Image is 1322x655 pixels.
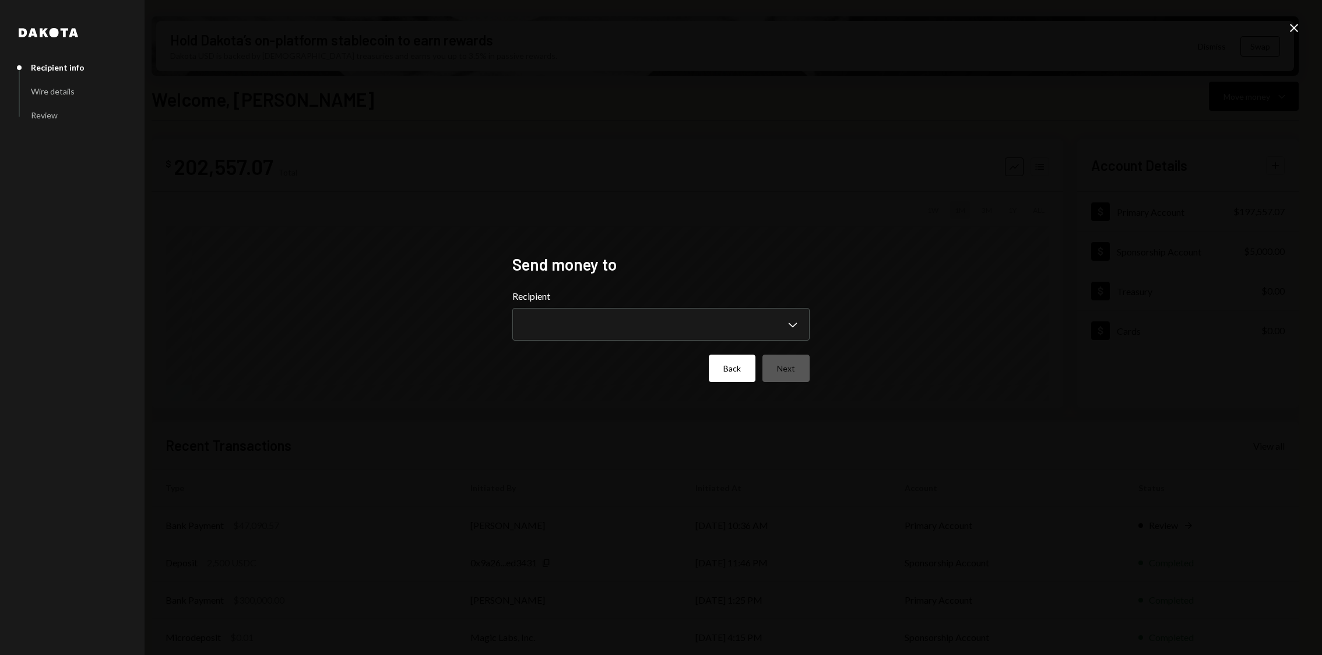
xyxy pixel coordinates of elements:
[31,62,85,72] div: Recipient info
[31,86,75,96] div: Wire details
[31,110,58,120] div: Review
[512,289,810,303] label: Recipient
[512,308,810,341] button: Recipient
[709,355,755,382] button: Back
[512,253,810,276] h2: Send money to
